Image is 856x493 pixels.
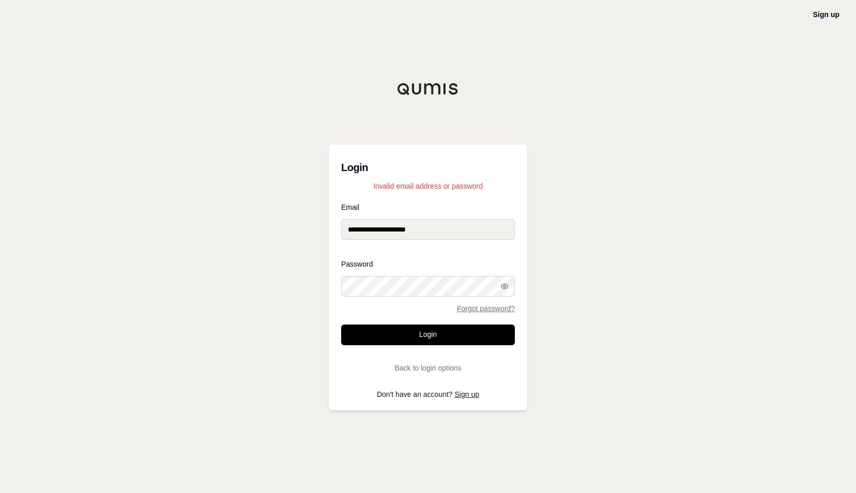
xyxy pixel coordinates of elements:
a: Sign up [455,390,479,398]
button: Login [341,325,515,345]
p: Invalid email address or password [341,181,515,191]
label: Email [341,204,515,211]
a: Sign up [813,10,839,19]
button: Back to login options [341,358,515,378]
p: Don't have an account? [341,391,515,398]
img: Qumis [397,83,459,95]
label: Password [341,260,515,268]
a: Forgot password? [457,305,515,312]
h3: Login [341,157,515,178]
